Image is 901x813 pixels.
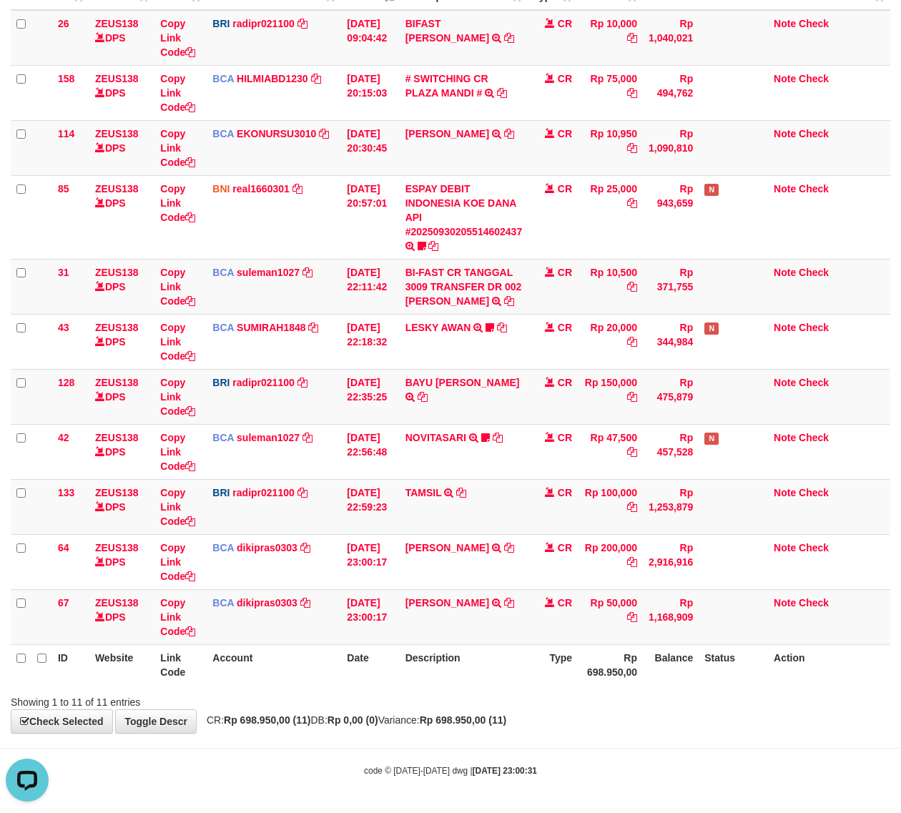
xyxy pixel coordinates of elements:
[95,267,139,278] a: ZEUS138
[774,73,796,84] a: Note
[578,369,643,424] td: Rp 150,000
[799,267,829,278] a: Check
[799,18,829,29] a: Check
[504,128,514,139] a: Copy AHMAD AGUSTI to clipboard
[58,18,69,29] span: 26
[89,65,154,120] td: DPS
[89,259,154,314] td: DPS
[207,644,341,685] th: Account
[558,377,572,388] span: CR
[405,183,523,237] a: ESPAY DEBIT INDONESIA KOE DANA API #20250930205514602437
[95,18,139,29] a: ZEUS138
[341,314,399,369] td: [DATE] 22:18:32
[627,501,637,513] a: Copy Rp 100,000 to clipboard
[627,87,637,99] a: Copy Rp 75,000 to clipboard
[89,120,154,175] td: DPS
[643,175,699,259] td: Rp 943,659
[558,322,572,333] span: CR
[341,644,399,685] th: Date
[578,424,643,479] td: Rp 47,500
[643,259,699,314] td: Rp 371,755
[497,87,507,99] a: Copy # SWITCHING CR PLAZA MANDI # to clipboard
[627,611,637,623] a: Copy Rp 50,000 to clipboard
[341,259,399,314] td: [DATE] 22:11:42
[212,128,234,139] span: BCA
[311,73,321,84] a: Copy HILMIABD1230 to clipboard
[627,142,637,154] a: Copy Rp 10,950 to clipboard
[11,709,113,734] a: Check Selected
[237,432,300,443] a: suleman1027
[95,542,139,553] a: ZEUS138
[95,128,139,139] a: ZEUS138
[504,32,514,44] a: Copy BIFAST ERIKA S PAUN to clipboard
[578,175,643,259] td: Rp 25,000
[160,267,195,307] a: Copy Link Code
[302,267,312,278] a: Copy suleman1027 to clipboard
[212,542,234,553] span: BCA
[774,377,796,388] a: Note
[528,644,578,685] th: Type
[704,322,719,335] span: Has Note
[799,322,829,333] a: Check
[405,322,471,333] a: LESKY AWAN
[643,589,699,644] td: Rp 1,168,909
[328,714,378,726] strong: Rp 0,00 (0)
[297,18,307,29] a: Copy radipr021100 to clipboard
[89,589,154,644] td: DPS
[212,597,234,608] span: BCA
[58,183,69,194] span: 85
[160,322,195,362] a: Copy Link Code
[95,487,139,498] a: ZEUS138
[704,184,719,196] span: Has Note
[297,377,307,388] a: Copy radipr021100 to clipboard
[627,391,637,403] a: Copy Rp 150,000 to clipboard
[95,597,139,608] a: ZEUS138
[58,377,74,388] span: 128
[578,65,643,120] td: Rp 75,000
[799,73,829,84] a: Check
[627,336,637,348] a: Copy Rp 20,000 to clipboard
[627,32,637,44] a: Copy Rp 10,000 to clipboard
[405,432,466,443] a: NOVITASARI
[89,424,154,479] td: DPS
[578,644,643,685] th: Rp 698.950,00
[558,432,572,443] span: CR
[578,10,643,66] td: Rp 10,000
[799,597,829,608] a: Check
[643,644,699,685] th: Balance
[774,183,796,194] a: Note
[6,6,49,49] button: Open LiveChat chat widget
[774,487,796,498] a: Note
[364,766,537,776] small: code © [DATE]-[DATE] dwg |
[774,18,796,29] a: Note
[341,534,399,589] td: [DATE] 23:00:17
[160,432,195,472] a: Copy Link Code
[405,128,489,139] a: [PERSON_NAME]
[504,597,514,608] a: Copy FERI SETIAWAN to clipboard
[58,487,74,498] span: 133
[558,267,572,278] span: CR
[95,183,139,194] a: ZEUS138
[89,534,154,589] td: DPS
[768,644,890,685] th: Action
[799,432,829,443] a: Check
[643,424,699,479] td: Rp 457,528
[578,534,643,589] td: Rp 200,000
[578,479,643,534] td: Rp 100,000
[52,644,89,685] th: ID
[212,377,230,388] span: BRI
[237,267,300,278] a: suleman1027
[58,542,69,553] span: 64
[558,597,572,608] span: CR
[341,589,399,644] td: [DATE] 23:00:17
[95,322,139,333] a: ZEUS138
[237,542,297,553] a: dikipras0303
[400,644,528,685] th: Description
[341,65,399,120] td: [DATE] 20:15:03
[627,281,637,292] a: Copy Rp 10,500 to clipboard
[89,644,154,685] th: Website
[89,175,154,259] td: DPS
[405,267,522,307] a: BI-FAST CR TANGGAL 3009 TRANSFER DR 002 [PERSON_NAME]
[89,314,154,369] td: DPS
[643,479,699,534] td: Rp 1,253,879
